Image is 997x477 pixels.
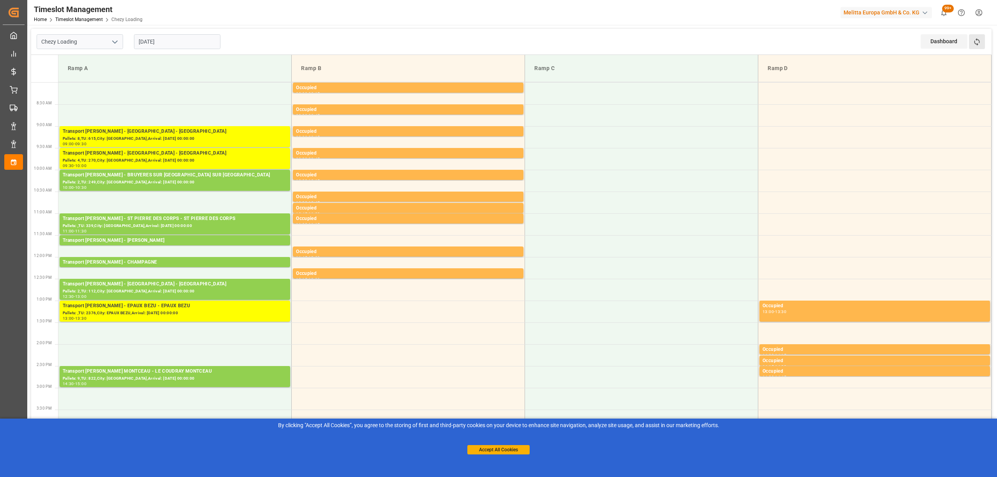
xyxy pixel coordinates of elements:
[296,270,520,278] div: Occupied
[63,150,287,157] div: Transport [PERSON_NAME] - [GEOGRAPHIC_DATA] - [GEOGRAPHIC_DATA]
[134,34,220,49] input: DD-MM-YYYY
[307,278,308,281] div: -
[63,164,74,167] div: 09:30
[942,5,954,12] span: 99+
[37,319,52,323] span: 1:30 PM
[37,144,52,149] span: 9:30 AM
[307,212,308,216] div: -
[63,136,287,142] div: Pallets: 8,TU: 615,City: [GEOGRAPHIC_DATA],Arrival: [DATE] 00:00:00
[63,375,287,382] div: Pallets: 9,TU: 822,City: [GEOGRAPHIC_DATA],Arrival: [DATE] 00:00:00
[307,201,308,204] div: -
[34,188,52,192] span: 10:30 AM
[37,34,123,49] input: Type to search/select
[296,171,520,179] div: Occupied
[63,280,287,288] div: Transport [PERSON_NAME] - [GEOGRAPHIC_DATA] - [GEOGRAPHIC_DATA]
[307,223,308,226] div: -
[5,421,992,429] div: By clicking "Accept All Cookies”, you agree to the storing of first and third-party cookies on yo...
[63,295,74,298] div: 12:30
[296,106,520,114] div: Occupied
[65,61,285,76] div: Ramp A
[63,368,287,375] div: Transport [PERSON_NAME] MONTCEAU - LE COUDRAY MONTCEAU
[63,215,287,223] div: Transport [PERSON_NAME] - ST PIERRE DES CORPS - ST PIERRE DES CORPS
[74,142,75,146] div: -
[763,302,987,310] div: Occupied
[34,232,52,236] span: 11:30 AM
[74,186,75,189] div: -
[840,5,935,20] button: Melitta Europa GmbH & Co. KG
[774,354,775,357] div: -
[37,341,52,345] span: 2:00 PM
[921,34,967,49] div: Dashboard
[296,248,520,256] div: Occupied
[63,171,287,179] div: Transport [PERSON_NAME] - BRUYERES SUR [GEOGRAPHIC_DATA] SUR [GEOGRAPHIC_DATA]
[34,4,143,15] div: Timeslot Management
[296,256,307,259] div: 11:45
[763,357,987,365] div: Occupied
[296,114,307,117] div: 08:30
[308,201,320,204] div: 10:45
[63,128,287,136] div: Transport [PERSON_NAME] - [GEOGRAPHIC_DATA] - [GEOGRAPHIC_DATA]
[296,278,307,281] div: 12:15
[74,229,75,233] div: -
[296,193,520,201] div: Occupied
[467,445,530,454] button: Accept All Cookies
[63,157,287,164] div: Pallets: 4,TU: 270,City: [GEOGRAPHIC_DATA],Arrival: [DATE] 00:00:00
[63,317,74,320] div: 13:00
[296,150,520,157] div: Occupied
[74,164,75,167] div: -
[63,382,74,385] div: 14:30
[34,210,52,214] span: 11:00 AM
[63,223,287,229] div: Pallets: ,TU: 339,City: [GEOGRAPHIC_DATA],Arrival: [DATE] 00:00:00
[307,179,308,183] div: -
[109,36,120,48] button: open menu
[307,114,308,117] div: -
[774,310,775,313] div: -
[308,256,320,259] div: 12:00
[74,382,75,385] div: -
[63,229,74,233] div: 11:00
[296,84,520,92] div: Occupied
[296,136,307,139] div: 09:00
[774,375,775,379] div: -
[935,4,953,21] button: show 100 new notifications
[37,363,52,367] span: 2:30 PM
[63,310,287,317] div: Pallets: ,TU: 2376,City: EPAUX BEZU,Arrival: [DATE] 00:00:00
[308,278,320,281] div: 12:30
[63,237,287,245] div: Transport [PERSON_NAME] - [PERSON_NAME]
[55,17,103,22] a: Timeslot Management
[37,297,52,301] span: 1:00 PM
[308,212,320,216] div: 11:00
[37,384,52,389] span: 3:00 PM
[763,365,774,368] div: 14:15
[63,179,287,186] div: Pallets: 2,TU: 249,City: [GEOGRAPHIC_DATA],Arrival: [DATE] 00:00:00
[63,142,74,146] div: 09:00
[840,7,932,18] div: Melitta Europa GmbH & Co. KG
[308,157,320,161] div: 09:45
[63,302,287,310] div: Transport [PERSON_NAME] - EPAUX BEZU - EPAUX BEZU
[63,245,287,251] div: Pallets: ,TU: 100,City: [GEOGRAPHIC_DATA],Arrival: [DATE] 00:00:00
[763,310,774,313] div: 13:00
[775,354,786,357] div: 14:15
[774,365,775,368] div: -
[531,61,752,76] div: Ramp C
[308,179,320,183] div: 10:15
[34,253,52,258] span: 12:00 PM
[75,142,86,146] div: 09:30
[296,179,307,183] div: 10:00
[775,365,786,368] div: 14:30
[34,166,52,171] span: 10:00 AM
[75,317,86,320] div: 13:30
[75,382,86,385] div: 15:00
[37,406,52,410] span: 3:30 PM
[37,123,52,127] span: 9:00 AM
[63,288,287,295] div: Pallets: 2,TU: 112,City: [GEOGRAPHIC_DATA],Arrival: [DATE] 00:00:00
[75,164,86,167] div: 10:00
[763,346,987,354] div: Occupied
[296,128,520,136] div: Occupied
[953,4,970,21] button: Help Center
[775,375,786,379] div: 14:45
[763,375,774,379] div: 14:30
[296,201,307,204] div: 10:30
[307,136,308,139] div: -
[296,215,520,223] div: Occupied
